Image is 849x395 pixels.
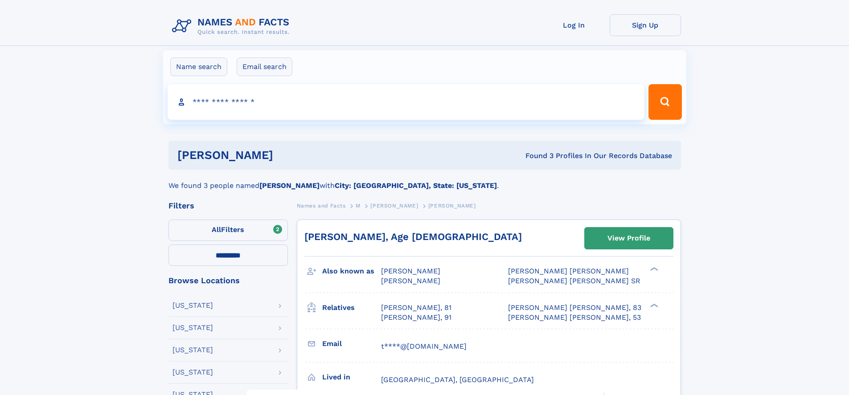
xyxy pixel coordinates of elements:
[585,228,673,249] a: View Profile
[172,302,213,309] div: [US_STATE]
[322,370,381,385] h3: Lived in
[172,369,213,376] div: [US_STATE]
[322,300,381,315] h3: Relatives
[322,336,381,351] h3: Email
[168,202,288,210] div: Filters
[172,346,213,354] div: [US_STATE]
[381,313,451,322] a: [PERSON_NAME], 91
[508,313,641,322] a: [PERSON_NAME] [PERSON_NAME], 53
[356,203,361,209] span: M
[648,266,659,272] div: ❯
[508,267,629,275] span: [PERSON_NAME] [PERSON_NAME]
[168,220,288,241] label: Filters
[648,84,681,120] button: Search Button
[212,225,221,234] span: All
[370,203,418,209] span: [PERSON_NAME]
[538,14,610,36] a: Log In
[304,231,522,242] a: [PERSON_NAME], Age [DEMOGRAPHIC_DATA]
[259,181,320,190] b: [PERSON_NAME]
[381,267,440,275] span: [PERSON_NAME]
[168,84,645,120] input: search input
[172,324,213,331] div: [US_STATE]
[508,277,640,285] span: [PERSON_NAME] [PERSON_NAME] SR
[322,264,381,279] h3: Also known as
[508,303,641,313] a: [PERSON_NAME] [PERSON_NAME], 83
[168,277,288,285] div: Browse Locations
[610,14,681,36] a: Sign Up
[648,302,659,308] div: ❯
[428,203,476,209] span: [PERSON_NAME]
[356,200,361,211] a: M
[297,200,346,211] a: Names and Facts
[168,14,297,38] img: Logo Names and Facts
[381,277,440,285] span: [PERSON_NAME]
[170,57,227,76] label: Name search
[168,170,681,191] div: We found 3 people named with .
[607,228,650,248] div: View Profile
[399,151,672,161] div: Found 3 Profiles In Our Records Database
[177,150,399,161] h1: [PERSON_NAME]
[335,181,497,190] b: City: [GEOGRAPHIC_DATA], State: [US_STATE]
[381,375,534,384] span: [GEOGRAPHIC_DATA], [GEOGRAPHIC_DATA]
[237,57,292,76] label: Email search
[381,303,451,313] a: [PERSON_NAME], 81
[370,200,418,211] a: [PERSON_NAME]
